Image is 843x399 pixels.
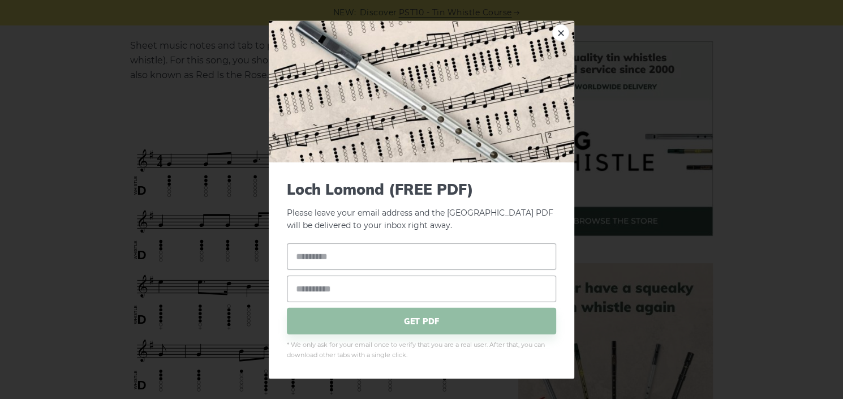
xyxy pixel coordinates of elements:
p: Please leave your email address and the [GEOGRAPHIC_DATA] PDF will be delivered to your inbox rig... [287,180,556,232]
span: Loch Lomond (FREE PDF) [287,180,556,198]
img: Tin Whistle Tab Preview [269,20,574,162]
span: * We only ask for your email once to verify that you are a real user. After that, you can downloa... [287,340,556,361]
span: GET PDF [287,308,556,334]
a: × [552,24,569,41]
